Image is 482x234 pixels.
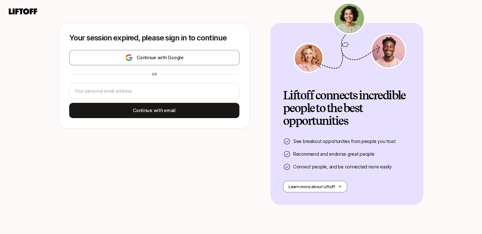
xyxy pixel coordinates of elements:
img: google-logo [125,54,133,61]
div: or [149,72,159,77]
button: Learn more about Liftoff [283,181,347,192]
p: Connect people, and be connected more easily [293,163,392,171]
input: Your personal email address [75,87,234,95]
button: Continue with Google [69,50,239,65]
p: See breakout opportunities from people you trust [293,138,396,145]
p: Recommend and endorse great people [293,150,374,158]
h2: Liftoff connects incredible people to the best opportunities [283,89,411,127]
p: Your session expired, please sign in to continue [69,33,239,42]
img: signup-banner [293,2,407,73]
button: Continue with email [69,103,239,118]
